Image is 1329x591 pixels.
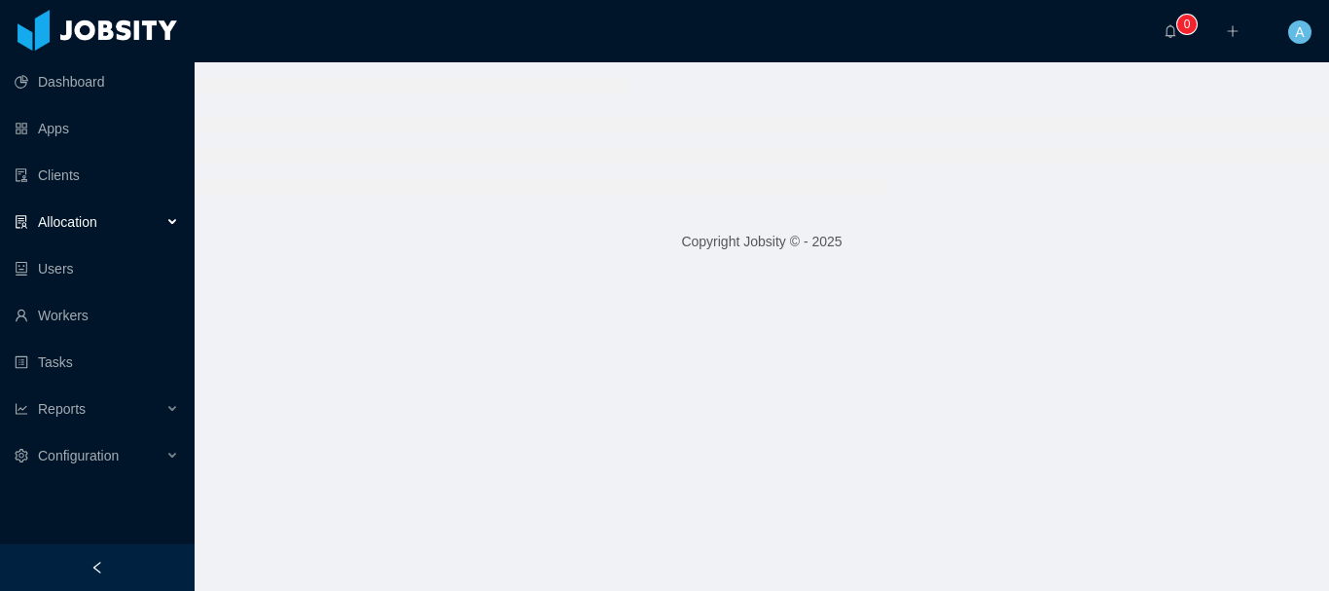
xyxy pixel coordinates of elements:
[15,402,28,416] i: icon: line-chart
[15,215,28,229] i: icon: solution
[38,448,119,463] span: Configuration
[15,296,179,335] a: icon: userWorkers
[15,62,179,101] a: icon: pie-chartDashboard
[15,343,179,382] a: icon: profileTasks
[38,214,97,230] span: Allocation
[1164,24,1177,38] i: icon: bell
[15,109,179,148] a: icon: appstoreApps
[38,401,86,417] span: Reports
[1177,15,1197,34] sup: 0
[15,156,179,195] a: icon: auditClients
[1295,20,1304,44] span: A
[15,249,179,288] a: icon: robotUsers
[195,208,1329,276] footer: Copyright Jobsity © - 2025
[1226,24,1239,38] i: icon: plus
[15,449,28,462] i: icon: setting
